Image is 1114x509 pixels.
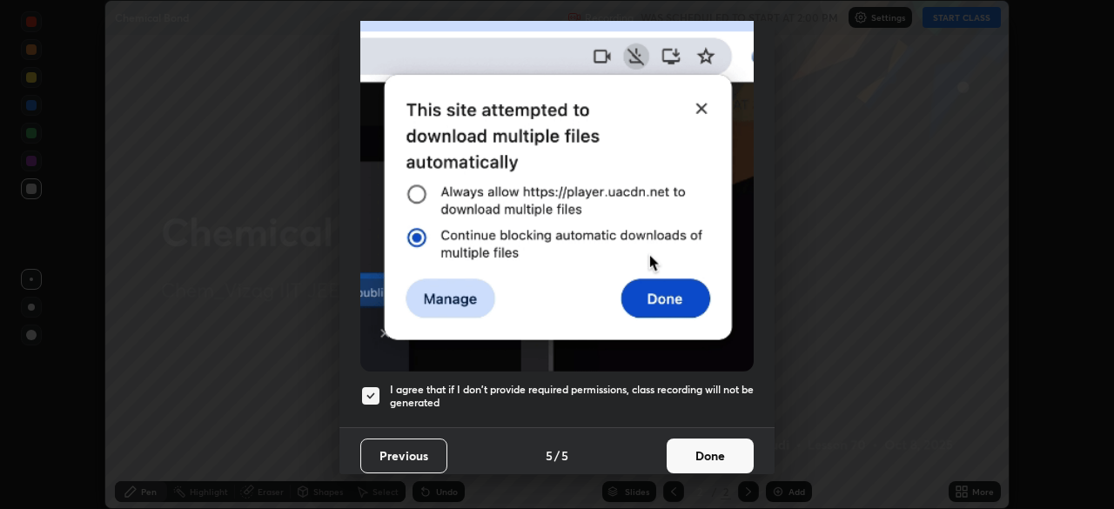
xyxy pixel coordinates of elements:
h5: I agree that if I don't provide required permissions, class recording will not be generated [390,383,754,410]
h4: 5 [561,446,568,465]
button: Previous [360,439,447,473]
button: Done [667,439,754,473]
h4: 5 [546,446,553,465]
h4: / [554,446,560,465]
